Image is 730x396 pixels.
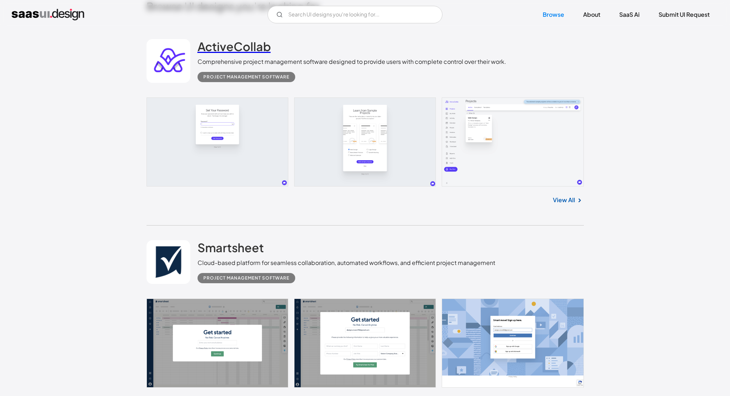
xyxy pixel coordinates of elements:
[198,240,264,258] a: Smartsheet
[268,6,442,23] input: Search UI designs you're looking for...
[198,39,271,54] h2: ActiveCollab
[574,7,609,23] a: About
[268,6,442,23] form: Email Form
[12,9,84,20] a: home
[610,7,648,23] a: SaaS Ai
[198,258,495,267] div: Cloud-based platform for seamless collaboration, automated workflows, and efficient project manag...
[198,240,264,255] h2: Smartsheet
[203,73,289,81] div: Project Management Software
[203,274,289,282] div: Project Management Software
[198,57,506,66] div: Comprehensive project management software designed to provide users with complete control over th...
[553,196,575,204] a: View All
[198,39,271,57] a: ActiveCollab
[650,7,718,23] a: Submit UI Request
[534,7,573,23] a: Browse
